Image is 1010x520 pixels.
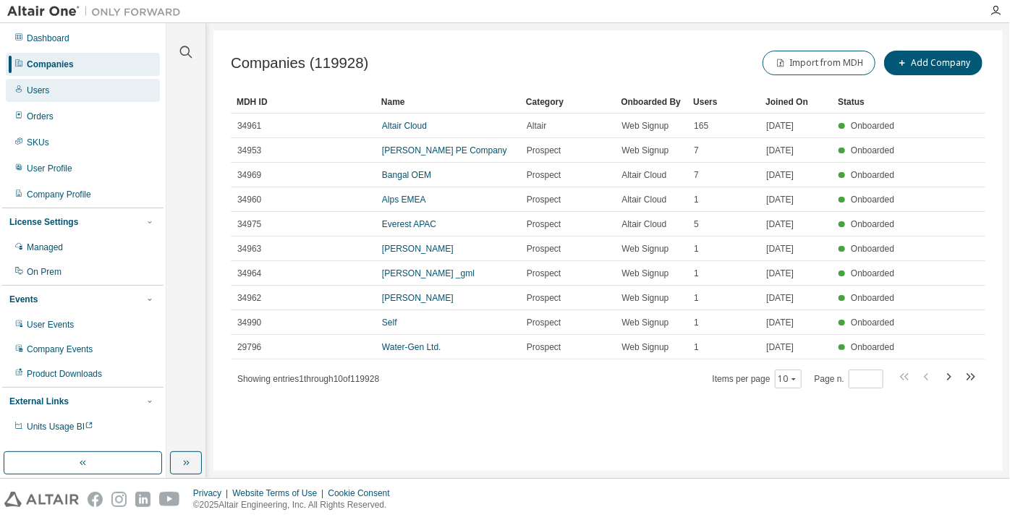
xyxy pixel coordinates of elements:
[193,487,232,499] div: Privacy
[765,90,826,114] div: Joined On
[527,120,546,132] span: Altair
[237,120,261,132] span: 34961
[527,218,561,230] span: Prospect
[851,268,894,278] span: Onboarded
[527,341,561,353] span: Prospect
[527,194,561,205] span: Prospect
[527,268,561,279] span: Prospect
[382,219,436,229] a: Everest APAC
[382,195,426,205] a: Alps EMEA
[851,195,894,205] span: Onboarded
[382,145,507,155] a: [PERSON_NAME] PE Company
[851,145,894,155] span: Onboarded
[694,317,699,328] span: 1
[232,487,328,499] div: Website Terms of Use
[766,268,794,279] span: [DATE]
[766,169,794,181] span: [DATE]
[621,243,669,255] span: Web Signup
[694,145,699,156] span: 7
[237,374,379,384] span: Showing entries 1 through 10 of 119928
[713,370,802,388] span: Items per page
[851,121,894,131] span: Onboarded
[766,317,794,328] span: [DATE]
[694,169,699,181] span: 7
[851,317,894,328] span: Onboarded
[27,344,93,355] div: Company Events
[27,111,54,122] div: Orders
[621,317,669,328] span: Web Signup
[884,51,983,75] button: Add Company
[851,342,894,352] span: Onboarded
[381,90,514,114] div: Name
[237,145,261,156] span: 34953
[27,368,102,380] div: Product Downloads
[27,189,91,200] div: Company Profile
[237,169,261,181] span: 34969
[527,243,561,255] span: Prospect
[621,120,669,132] span: Web Signup
[621,268,669,279] span: Web Signup
[382,121,427,131] a: Altair Cloud
[763,51,875,75] button: Import from MDH
[193,499,399,511] p: © 2025 Altair Engineering, Inc. All Rights Reserved.
[694,120,708,132] span: 165
[27,59,74,70] div: Companies
[766,145,794,156] span: [DATE]
[111,492,127,507] img: instagram.svg
[382,317,397,328] a: Self
[621,341,669,353] span: Web Signup
[694,268,699,279] span: 1
[231,55,368,72] span: Companies (119928)
[694,218,699,230] span: 5
[135,492,150,507] img: linkedin.svg
[527,145,561,156] span: Prospect
[766,292,794,304] span: [DATE]
[9,396,69,407] div: External Links
[621,194,666,205] span: Altair Cloud
[88,492,103,507] img: facebook.svg
[621,169,666,181] span: Altair Cloud
[778,373,798,385] button: 10
[766,218,794,230] span: [DATE]
[527,317,561,328] span: Prospect
[27,422,93,432] span: Units Usage BI
[27,85,49,96] div: Users
[694,194,699,205] span: 1
[27,319,74,331] div: User Events
[851,219,894,229] span: Onboarded
[766,243,794,255] span: [DATE]
[766,194,794,205] span: [DATE]
[694,292,699,304] span: 1
[851,293,894,303] span: Onboarded
[621,292,669,304] span: Web Signup
[27,33,69,44] div: Dashboard
[693,90,754,114] div: Users
[4,492,79,507] img: altair_logo.svg
[9,294,38,305] div: Events
[237,194,261,205] span: 34960
[526,90,609,114] div: Category
[27,242,63,253] div: Managed
[621,90,682,114] div: Onboarded By
[237,268,261,279] span: 34964
[815,370,883,388] span: Page n.
[621,218,666,230] span: Altair Cloud
[382,244,454,254] a: [PERSON_NAME]
[237,90,370,114] div: MDH ID
[527,292,561,304] span: Prospect
[382,293,454,303] a: [PERSON_NAME]
[237,218,261,230] span: 34975
[27,266,61,278] div: On Prem
[766,120,794,132] span: [DATE]
[9,216,78,228] div: License Settings
[237,243,261,255] span: 34963
[694,341,699,353] span: 1
[382,268,475,278] a: [PERSON_NAME] _gml
[382,170,431,180] a: Bangal OEM
[621,145,669,156] span: Web Signup
[766,341,794,353] span: [DATE]
[527,169,561,181] span: Prospect
[27,163,72,174] div: User Profile
[7,4,188,19] img: Altair One
[159,492,180,507] img: youtube.svg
